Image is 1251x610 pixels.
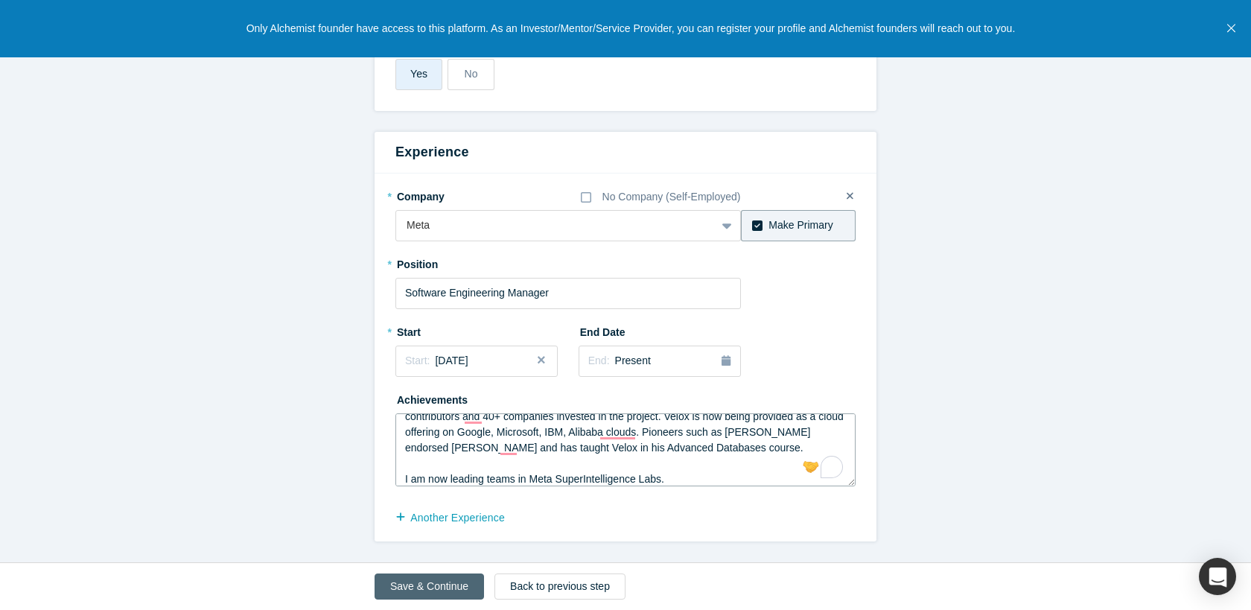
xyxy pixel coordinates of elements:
[395,252,479,273] label: Position
[395,142,856,162] h3: Experience
[768,217,833,233] div: Make Primary
[602,189,741,205] div: No Company (Self-Employed)
[579,320,662,340] label: End Date
[535,346,558,377] button: Close
[375,574,484,600] button: Save & Continue
[588,355,610,366] span: End:
[395,505,521,531] button: another Experience
[395,320,479,340] label: Start
[246,21,1016,36] p: Only Alchemist founder have access to this platform. As an Investor/Mentor/Service Provider, you ...
[405,355,430,366] span: Start:
[395,346,558,377] button: Start:[DATE]
[494,574,625,600] button: Back to previous step
[410,68,427,80] span: Yes
[579,346,741,377] button: End:Present
[395,278,741,309] input: Sales Manager
[395,413,856,486] textarea: To enrich screen reader interactions, please activate Accessibility in Grammarly extension settings
[465,68,478,80] span: No
[435,355,468,366] span: [DATE]
[395,184,479,205] label: Company
[395,387,479,408] label: Achievements
[615,355,651,366] span: Present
